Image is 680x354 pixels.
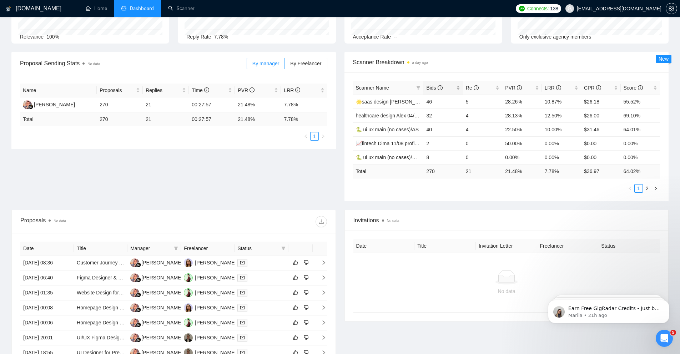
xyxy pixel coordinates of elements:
[136,307,141,312] img: gigradar-bm.png
[195,259,236,267] div: [PERSON_NAME]
[130,304,182,310] a: NS[PERSON_NAME]
[545,85,561,91] span: LRR
[316,335,326,340] span: right
[74,270,127,285] td: Figma Designer & Light Coder For Quick Project
[291,258,300,267] button: like
[250,87,255,92] span: info-circle
[291,288,300,297] button: like
[584,85,601,91] span: CPR
[463,108,502,122] td: 4
[416,86,420,90] span: filter
[596,85,601,90] span: info-circle
[319,132,327,141] li: Next Page
[141,334,182,342] div: [PERSON_NAME]
[237,244,278,252] span: Status
[316,219,327,224] span: download
[130,5,154,11] span: Dashboard
[184,288,193,297] img: AK
[311,132,318,140] a: 1
[423,122,463,136] td: 40
[438,85,443,90] span: info-circle
[97,84,143,97] th: Proposals
[527,5,549,12] span: Connects:
[304,305,309,310] span: dislike
[74,315,127,330] td: Homepage Design for SaaS Website (Figma)
[581,164,620,178] td: $ 36.97
[23,100,32,109] img: NS
[321,134,325,138] span: right
[34,101,75,108] div: [PERSON_NAME]
[97,97,143,112] td: 270
[643,184,651,193] li: 2
[20,59,247,68] span: Proposal Sending Stats
[474,85,479,90] span: info-circle
[240,261,245,265] span: mail
[537,239,599,253] th: Freelancer
[293,320,298,325] span: like
[542,164,581,178] td: 7.78 %
[304,335,309,340] span: dislike
[240,305,245,310] span: mail
[304,134,308,138] span: left
[293,260,298,265] span: like
[316,260,326,265] span: right
[581,136,620,150] td: $0.00
[141,289,182,297] div: [PERSON_NAME]
[542,136,581,150] td: 0.00%
[23,101,75,107] a: NS[PERSON_NAME]
[316,290,326,295] span: right
[356,141,472,146] a: 📈fintech Dima 11/08 profile rate without Exclusively
[290,61,321,66] span: By Freelancer
[638,85,643,90] span: info-circle
[505,85,522,91] span: PVR
[20,242,74,256] th: Date
[240,320,245,325] span: mail
[184,289,236,295] a: AK[PERSON_NAME]
[238,87,255,93] span: PVR
[214,34,228,40] span: 7.78%
[581,150,620,164] td: $0.00
[463,150,502,164] td: 0
[284,87,300,93] span: LRR
[136,337,141,342] img: gigradar-bm.png
[280,243,287,254] span: filter
[181,242,235,256] th: Freelancer
[184,319,236,325] a: AK[PERSON_NAME]
[302,258,311,267] button: dislike
[130,259,182,265] a: NS[PERSON_NAME]
[304,275,309,280] span: dislike
[77,320,177,325] a: Homepage Design for SaaS Website (Figma)
[192,87,209,93] span: Time
[20,112,97,126] td: Total
[643,184,651,192] a: 2
[20,285,74,300] td: [DATE] 01:35
[316,305,326,310] span: right
[252,61,279,66] span: By manager
[666,6,677,11] a: setting
[353,239,415,253] th: Date
[542,108,581,122] td: 12.50%
[651,184,660,193] button: right
[130,273,139,282] img: NS
[130,244,171,252] span: Manager
[359,287,654,295] div: No data
[130,289,182,295] a: NS[PERSON_NAME]
[141,259,182,267] div: [PERSON_NAME]
[77,290,202,295] a: Website Design for Nail and Lash Brow Beauty Business
[316,320,326,325] span: right
[291,303,300,312] button: like
[146,86,181,94] span: Replies
[141,319,182,327] div: [PERSON_NAME]
[20,330,74,345] td: [DATE] 20:01
[28,104,33,109] img: gigradar-bm.png
[656,330,673,347] iframe: Intercom live chat
[628,186,632,191] span: left
[130,333,139,342] img: NS
[74,256,127,270] td: Customer Journey Mapping Specialist Needed
[302,132,310,141] button: left
[184,334,236,340] a: DZ[PERSON_NAME]
[550,5,558,12] span: 138
[20,315,74,330] td: [DATE] 00:06
[423,150,463,164] td: 8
